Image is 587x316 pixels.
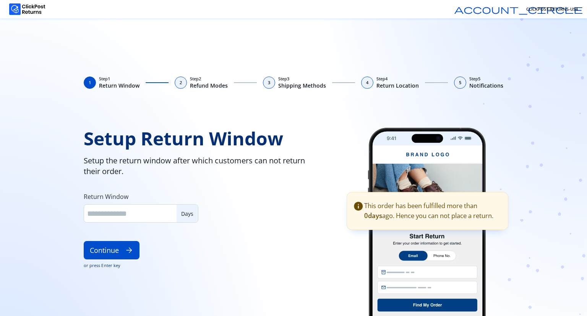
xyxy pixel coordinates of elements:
span: Setup Return Window [84,128,323,149]
span: CLICKPOST-RETURNS-US4 [526,6,578,12]
span: Step 3 [278,76,326,82]
span: 2 [180,80,182,86]
div: Days [177,205,198,222]
span: Step 5 [469,76,503,82]
span: Step 1 [99,76,139,82]
span: Step 2 [190,76,228,82]
span: arrow_forward [125,246,133,254]
span: account_circle [454,5,583,14]
span: 4 [366,80,368,86]
span: Return Window [99,82,139,90]
span: Notifications [469,82,503,90]
span: Return Location [376,82,419,90]
div: This order has been fulfilled more than ago. Hence you can not place a return. [364,201,499,221]
span: or press Enter key [84,262,323,269]
span: Shipping Methods [278,82,326,90]
span: 3 [268,80,270,86]
span: Refund Modes [190,82,228,90]
button: Continuearrow_forward [84,241,139,259]
span: Step 4 [376,76,419,82]
span: Setup the return window after which customers can not return their order. [84,155,323,177]
span: 1 [89,80,91,86]
label: Return Window [84,192,198,201]
span: 5 [459,80,461,86]
span: 0 days [364,211,382,220]
img: Logo [9,3,45,15]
